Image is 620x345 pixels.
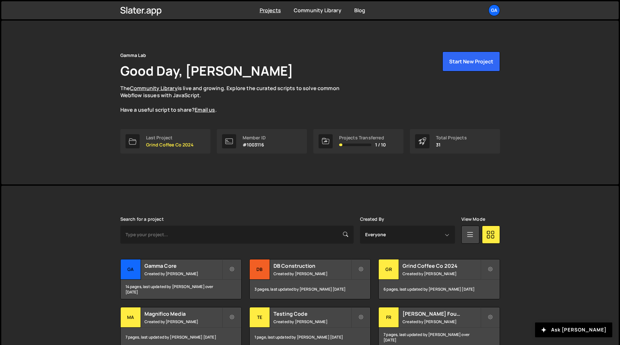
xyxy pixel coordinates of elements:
[273,262,351,269] h2: DB Construction
[378,259,500,299] a: Gr Grind Coffee Co 2024 Created by [PERSON_NAME] 6 pages, last updated by [PERSON_NAME] [DATE]
[294,7,341,14] a: Community Library
[144,319,222,324] small: Created by [PERSON_NAME]
[250,280,370,299] div: 3 pages, last updated by [PERSON_NAME] [DATE]
[442,51,500,71] button: Start New Project
[250,307,270,328] div: Te
[121,280,241,299] div: 14 pages, last updated by [PERSON_NAME] over [DATE]
[535,322,612,337] button: Ask [PERSON_NAME]
[403,271,480,276] small: Created by [PERSON_NAME]
[144,262,222,269] h2: Gamma Core
[360,217,384,222] label: Created By
[375,142,386,147] span: 1 / 10
[403,319,480,324] small: Created by [PERSON_NAME]
[243,142,266,147] p: #1003116
[436,135,467,140] div: Total Projects
[403,262,480,269] h2: Grind Coffee Co 2024
[121,259,141,280] div: Ga
[130,85,178,92] a: Community Library
[379,307,399,328] div: Fr
[250,259,270,280] div: DB
[120,217,164,222] label: Search for a project
[195,106,215,113] a: Email us
[146,142,194,147] p: Grind Coffee Co 2024
[273,319,351,324] small: Created by [PERSON_NAME]
[488,5,500,16] a: Ga
[120,259,242,299] a: Ga Gamma Core Created by [PERSON_NAME] 14 pages, last updated by [PERSON_NAME] over [DATE]
[260,7,281,14] a: Projects
[339,135,386,140] div: Projects Transferred
[120,129,210,154] a: Last Project Grind Coffee Co 2024
[243,135,266,140] div: Member ID
[354,7,366,14] a: Blog
[273,271,351,276] small: Created by [PERSON_NAME]
[144,310,222,317] h2: Magnifico Media
[120,62,293,79] h1: Good Day, [PERSON_NAME]
[144,271,222,276] small: Created by [PERSON_NAME]
[379,280,499,299] div: 6 pages, last updated by [PERSON_NAME] [DATE]
[120,85,352,114] p: The is live and growing. Explore the curated scripts to solve common Webflow issues with JavaScri...
[146,135,194,140] div: Last Project
[461,217,485,222] label: View Mode
[379,259,399,280] div: Gr
[249,259,371,299] a: DB DB Construction Created by [PERSON_NAME] 3 pages, last updated by [PERSON_NAME] [DATE]
[273,310,351,317] h2: Testing Code
[403,310,480,317] h2: [PERSON_NAME] Foundation
[120,51,146,59] div: Gamma Lab
[120,226,354,244] input: Type your project...
[436,142,467,147] p: 31
[121,307,141,328] div: Ma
